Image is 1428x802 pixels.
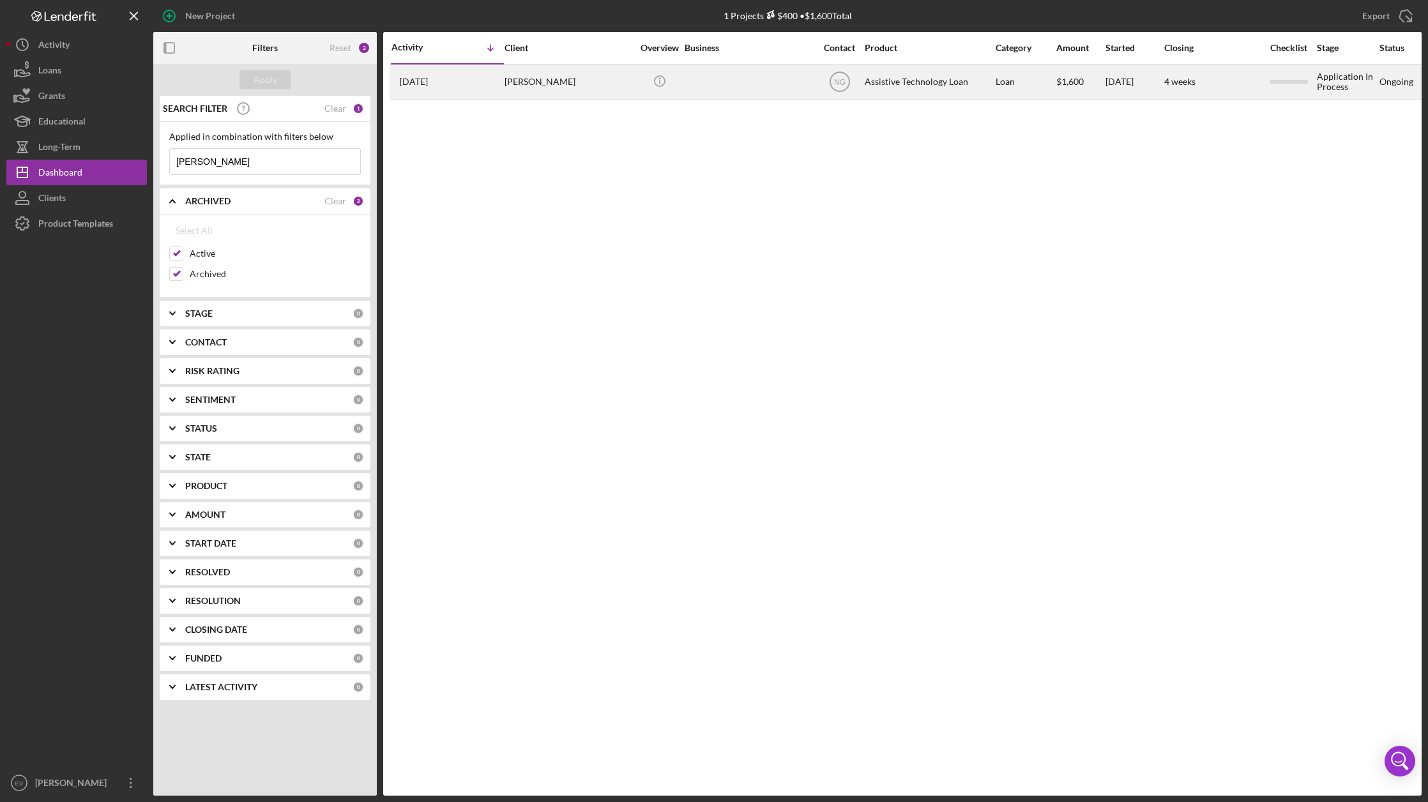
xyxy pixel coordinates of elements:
div: 0 [353,681,364,693]
button: Long-Term [6,134,147,160]
b: SENTIMENT [185,395,236,405]
div: New Project [185,3,235,29]
div: Product Templates [38,211,113,239]
div: 0 [353,337,364,348]
div: Started [1105,43,1163,53]
div: 0 [353,624,364,635]
button: New Project [153,3,248,29]
div: Category [996,43,1055,53]
div: Loans [38,57,61,86]
div: Ongoing [1379,77,1413,87]
div: 0 [353,595,364,607]
b: LATEST ACTIVITY [185,682,257,692]
b: CONTACT [185,337,227,347]
div: 1 Projects • $1,600 Total [724,10,852,21]
button: Clients [6,185,147,211]
time: 2025-10-12 04:35 [400,77,428,87]
span: $1,600 [1056,76,1084,87]
b: STAGE [185,308,213,319]
label: Archived [190,268,361,280]
div: 1 [353,103,364,114]
div: Activity [391,42,448,52]
div: [DATE] [1105,65,1163,99]
div: 2 [353,195,364,207]
b: PRODUCT [185,481,227,491]
div: Clear [324,103,346,114]
b: AMOUNT [185,510,225,520]
div: Stage [1317,43,1378,53]
div: Amount [1056,43,1104,53]
div: Assistive Technology Loan [865,65,992,99]
div: [PERSON_NAME] [32,770,115,799]
div: Applied in combination with filters below [169,132,361,142]
div: $400 [764,10,798,21]
button: Activity [6,32,147,57]
div: 3 [358,42,370,54]
b: STATE [185,452,211,462]
button: Export [1349,3,1422,29]
div: Export [1362,3,1390,29]
label: Active [190,247,361,260]
div: Open Intercom Messenger [1385,746,1415,776]
button: Apply [239,70,291,89]
b: START DATE [185,538,236,549]
div: 0 [353,423,364,434]
div: Product [865,43,992,53]
div: 0 [353,509,364,520]
b: CLOSING DATE [185,624,247,635]
button: Dashboard [6,160,147,185]
text: NG [834,78,846,87]
b: RESOLUTION [185,596,241,606]
div: Business [685,43,812,53]
div: Clear [324,196,346,206]
div: Activity [38,32,70,61]
b: RESOLVED [185,567,230,577]
div: Apply [254,70,277,89]
button: Select All [169,218,219,243]
button: Product Templates [6,211,147,236]
div: 0 [353,308,364,319]
b: STATUS [185,423,217,434]
b: Filters [252,43,278,53]
text: EV [15,780,24,787]
b: RISK RATING [185,366,239,376]
div: 0 [353,394,364,405]
time: 4 weeks [1164,76,1196,87]
div: Educational [38,109,86,137]
div: Application In Process [1317,65,1378,99]
div: 0 [353,451,364,463]
div: 0 [353,653,364,664]
div: Reset [330,43,351,53]
b: ARCHIVED [185,196,231,206]
button: Grants [6,83,147,109]
button: EV[PERSON_NAME] [6,770,147,796]
div: Closing [1164,43,1260,53]
button: Loans [6,57,147,83]
div: Checklist [1261,43,1316,53]
div: 0 [353,480,364,492]
b: FUNDED [185,653,222,663]
b: SEARCH FILTER [163,103,227,114]
div: 0 [353,365,364,377]
div: Client [505,43,632,53]
div: 0 [353,538,364,549]
div: Long-Term [38,134,80,163]
div: Loan [996,65,1055,99]
div: Overview [635,43,683,53]
div: 0 [353,566,364,578]
div: Grants [38,83,65,112]
div: Contact [816,43,863,53]
div: Clients [38,185,66,214]
button: Educational [6,109,147,134]
div: Select All [176,218,213,243]
div: Dashboard [38,160,82,188]
div: [PERSON_NAME] [505,65,632,99]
